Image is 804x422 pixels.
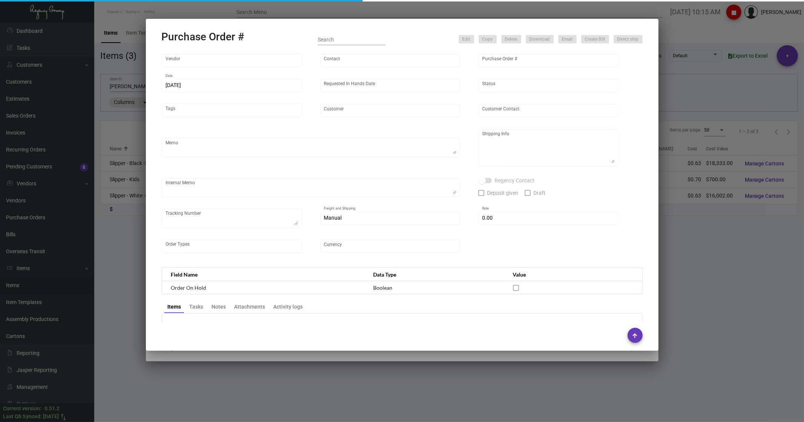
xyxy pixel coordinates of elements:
span: Order On Hold [171,284,207,291]
button: Create Bill [581,35,609,43]
h2: Purchase Order # [162,31,245,43]
div: Items [167,303,181,311]
th: Value [505,268,642,281]
span: Delete [505,36,518,43]
button: Direct ship [614,35,643,43]
span: Email [562,36,573,43]
button: Copy [479,35,497,43]
div: Activity logs [273,303,303,311]
div: Notes [211,303,226,311]
div: Last Qb Synced: [DATE] [3,413,59,420]
div: 0.51.2 [44,405,60,413]
div: Attachments [234,303,265,311]
button: Download [526,35,554,43]
div: Tasks [189,303,203,311]
span: Download [530,36,550,43]
span: Create Bill [585,36,605,43]
span: Regency Contact [495,176,535,185]
span: Draft [534,188,546,197]
span: Direct ship [617,36,639,43]
th: Field Name [162,268,366,281]
span: Boolean [374,284,393,291]
button: Edit [459,35,474,43]
span: Manual [324,215,342,221]
button: Email [558,35,577,43]
span: Edit [462,36,470,43]
span: Deposit given [487,188,519,197]
th: Data Type [366,268,505,281]
div: Current version: [3,405,41,413]
button: Delete [501,35,521,43]
span: Copy [482,36,493,43]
